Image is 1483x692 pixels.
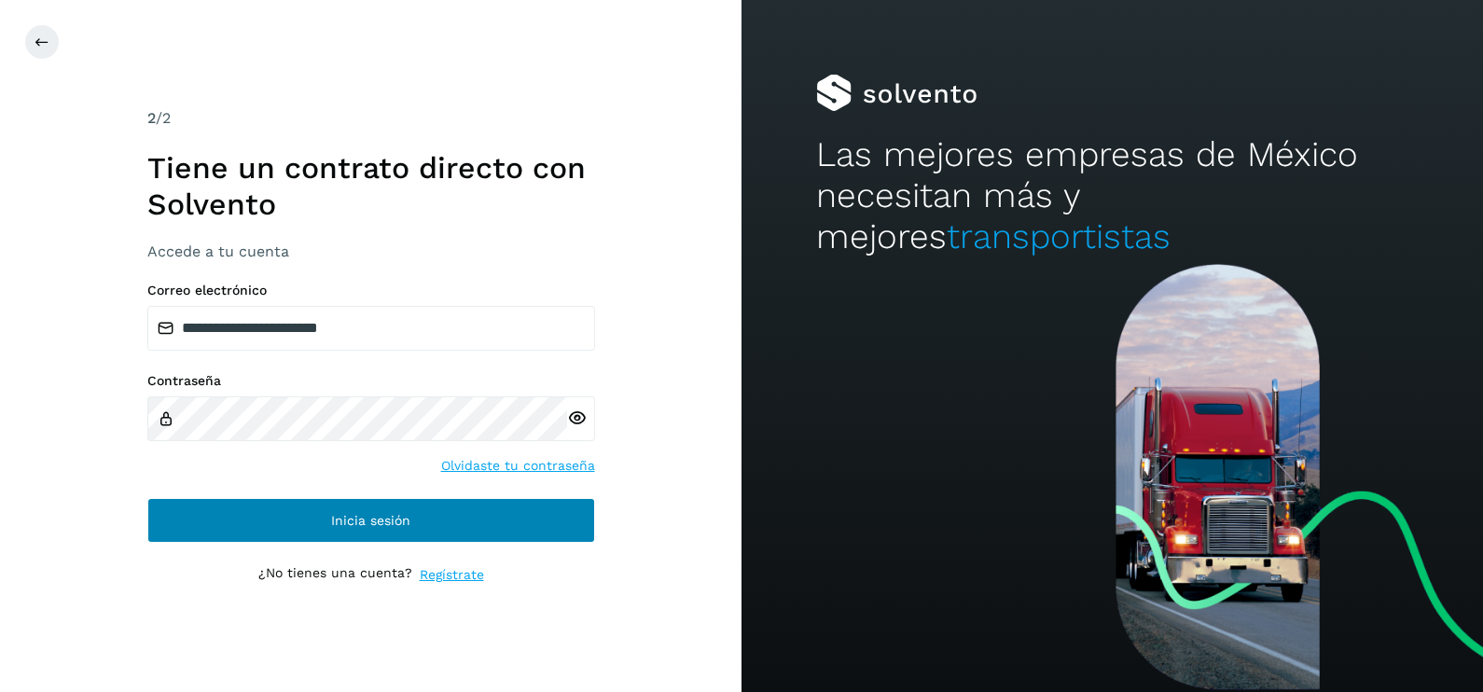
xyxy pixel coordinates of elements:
h1: Tiene un contrato directo con Solvento [147,150,595,222]
span: 2 [147,109,156,127]
span: Inicia sesión [331,514,410,527]
div: /2 [147,107,595,130]
label: Contraseña [147,373,595,389]
button: Inicia sesión [147,498,595,543]
h2: Las mejores empresas de México necesitan más y mejores [816,134,1409,258]
a: Olvidaste tu contraseña [441,456,595,476]
a: Regístrate [420,565,484,585]
h3: Accede a tu cuenta [147,242,595,260]
span: transportistas [947,216,1171,256]
p: ¿No tienes una cuenta? [258,565,412,585]
label: Correo electrónico [147,283,595,298]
